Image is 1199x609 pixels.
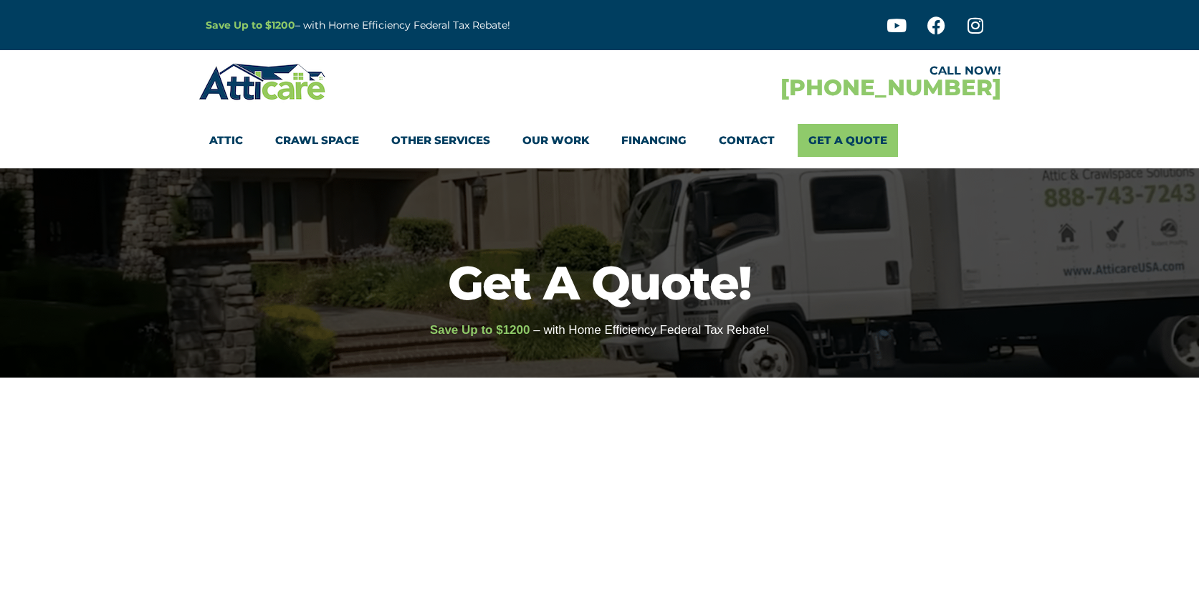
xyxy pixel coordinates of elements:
[533,323,769,337] span: – with Home Efficiency Federal Tax Rebate!
[209,124,243,157] a: Attic
[391,124,490,157] a: Other Services
[621,124,687,157] a: Financing
[206,19,295,32] a: Save Up to $1200
[7,259,1192,306] h1: Get A Quote!
[798,124,898,157] a: Get A Quote
[430,323,530,337] span: Save Up to $1200
[275,124,359,157] a: Crawl Space
[600,65,1001,77] div: CALL NOW!
[209,124,990,157] nav: Menu
[522,124,589,157] a: Our Work
[719,124,775,157] a: Contact
[206,17,670,34] p: – with Home Efficiency Federal Tax Rebate!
